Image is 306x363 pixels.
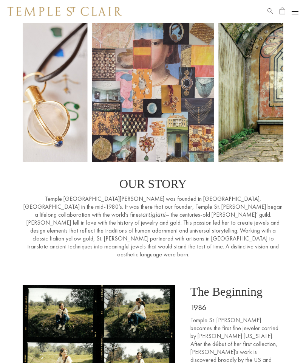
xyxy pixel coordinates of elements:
a: Open Shopping Bag [280,7,285,16]
p: 1986 [190,302,283,312]
p: Temple [GEOGRAPHIC_DATA][PERSON_NAME] was founded in [GEOGRAPHIC_DATA], [GEOGRAPHIC_DATA] in the ... [23,195,283,258]
a: Search [267,7,273,16]
p: OUR STORY [23,177,283,191]
iframe: Gorgias live chat messenger [268,327,298,355]
img: Temple St. Clair [8,7,122,16]
button: Open navigation [292,7,298,16]
p: The Beginning [190,285,283,299]
em: artigiani [142,211,166,218]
